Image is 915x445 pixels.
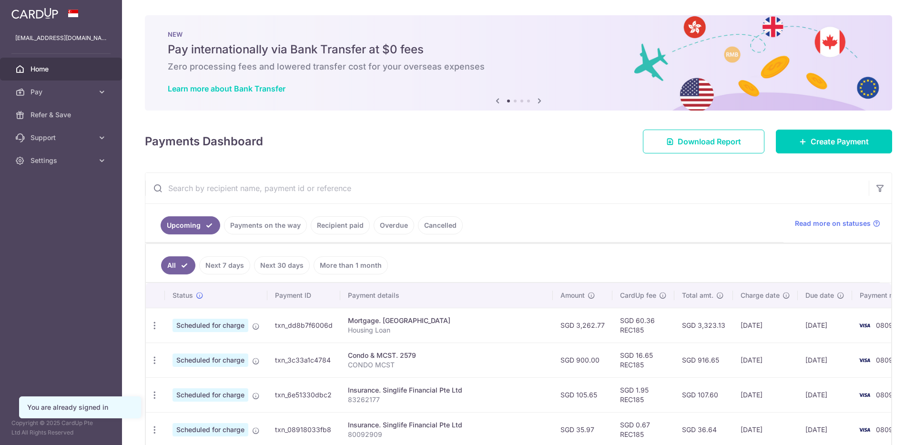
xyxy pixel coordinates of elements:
[254,256,310,274] a: Next 30 days
[855,320,874,331] img: Bank Card
[643,130,764,153] a: Download Report
[267,308,340,343] td: txn_dd8b7f6006d
[876,321,893,329] span: 0809
[795,219,880,228] a: Read more on statuses
[553,308,612,343] td: SGD 3,262.77
[348,385,545,395] div: Insurance. Singlife Financial Pte Ltd
[267,343,340,377] td: txn_3c33a1c4784
[733,343,798,377] td: [DATE]
[168,42,869,57] h5: Pay internationally via Bank Transfer at $0 fees
[811,136,869,147] span: Create Payment
[30,64,93,74] span: Home
[348,360,545,370] p: CONDO MCST
[173,388,248,402] span: Scheduled for charge
[553,377,612,412] td: SGD 105.65
[553,343,612,377] td: SGD 900.00
[348,420,545,430] div: Insurance. Singlife Financial Pte Ltd
[348,316,545,325] div: Mortgage. [GEOGRAPHIC_DATA]
[855,424,874,435] img: Bank Card
[30,87,93,97] span: Pay
[741,291,780,300] span: Charge date
[876,425,893,434] span: 0809
[173,319,248,332] span: Scheduled for charge
[795,219,871,228] span: Read more on statuses
[340,283,553,308] th: Payment details
[776,130,892,153] a: Create Payment
[876,356,893,364] span: 0809
[682,291,713,300] span: Total amt.
[168,61,869,72] h6: Zero processing fees and lowered transfer cost for your overseas expenses
[348,325,545,335] p: Housing Loan
[612,343,674,377] td: SGD 16.65 REC185
[161,256,195,274] a: All
[199,256,250,274] a: Next 7 days
[805,291,834,300] span: Due date
[560,291,585,300] span: Amount
[173,354,248,367] span: Scheduled for charge
[348,430,545,439] p: 80092909
[374,216,414,234] a: Overdue
[348,351,545,360] div: Condo & MCST. 2579
[30,133,93,142] span: Support
[161,216,220,234] a: Upcoming
[168,30,869,38] p: NEW
[27,403,133,412] div: You are already signed in
[612,377,674,412] td: SGD 1.95 REC185
[612,308,674,343] td: SGD 60.36 REC185
[674,308,733,343] td: SGD 3,323.13
[267,283,340,308] th: Payment ID
[348,395,545,405] p: 83262177
[418,216,463,234] a: Cancelled
[15,33,107,43] p: [EMAIL_ADDRESS][DOMAIN_NAME]
[855,354,874,366] img: Bank Card
[798,308,852,343] td: [DATE]
[674,377,733,412] td: SGD 107.60
[876,391,893,399] span: 0809
[733,308,798,343] td: [DATE]
[678,136,741,147] span: Download Report
[173,423,248,436] span: Scheduled for charge
[145,15,892,111] img: Bank transfer banner
[168,84,285,93] a: Learn more about Bank Transfer
[145,173,869,203] input: Search by recipient name, payment id or reference
[855,389,874,401] img: Bank Card
[224,216,307,234] a: Payments on the way
[798,343,852,377] td: [DATE]
[30,156,93,165] span: Settings
[620,291,656,300] span: CardUp fee
[11,8,58,19] img: CardUp
[733,377,798,412] td: [DATE]
[314,256,388,274] a: More than 1 month
[311,216,370,234] a: Recipient paid
[798,377,852,412] td: [DATE]
[173,291,193,300] span: Status
[30,110,93,120] span: Refer & Save
[674,343,733,377] td: SGD 916.65
[267,377,340,412] td: txn_6e51330dbc2
[145,133,263,150] h4: Payments Dashboard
